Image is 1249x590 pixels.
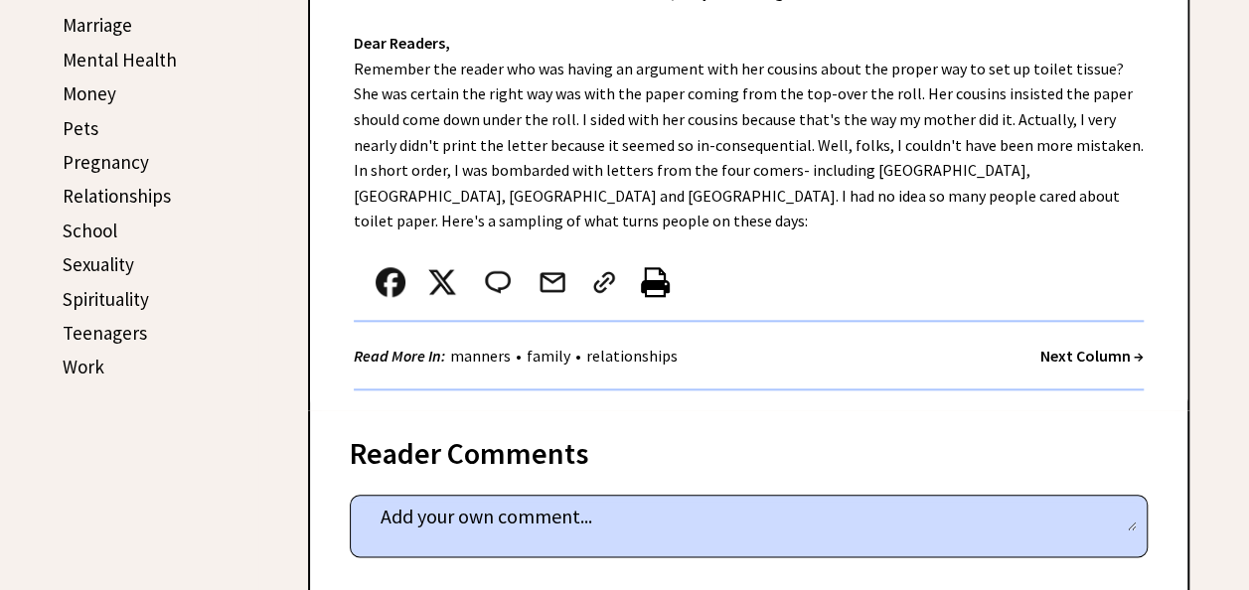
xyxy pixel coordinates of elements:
[427,267,457,297] img: x_small.png
[63,81,116,105] a: Money
[376,267,405,297] img: facebook.png
[354,33,450,53] strong: Dear Readers,
[63,150,149,174] a: Pregnancy
[63,13,132,37] a: Marriage
[581,346,683,366] a: relationships
[641,267,670,297] img: printer%20icon.png
[63,219,117,242] a: School
[481,267,515,297] img: message_round%202.png
[1040,346,1144,366] a: Next Column →
[63,321,147,345] a: Teenagers
[589,267,619,297] img: link_02.png
[354,344,683,369] div: • •
[538,267,567,297] img: mail.png
[63,287,149,311] a: Spirituality
[63,355,104,378] a: Work
[445,346,516,366] a: manners
[522,346,575,366] a: family
[350,432,1148,464] div: Reader Comments
[63,48,177,72] a: Mental Health
[63,184,171,208] a: Relationships
[354,346,445,366] strong: Read More In:
[63,252,134,276] a: Sexuality
[63,116,98,140] a: Pets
